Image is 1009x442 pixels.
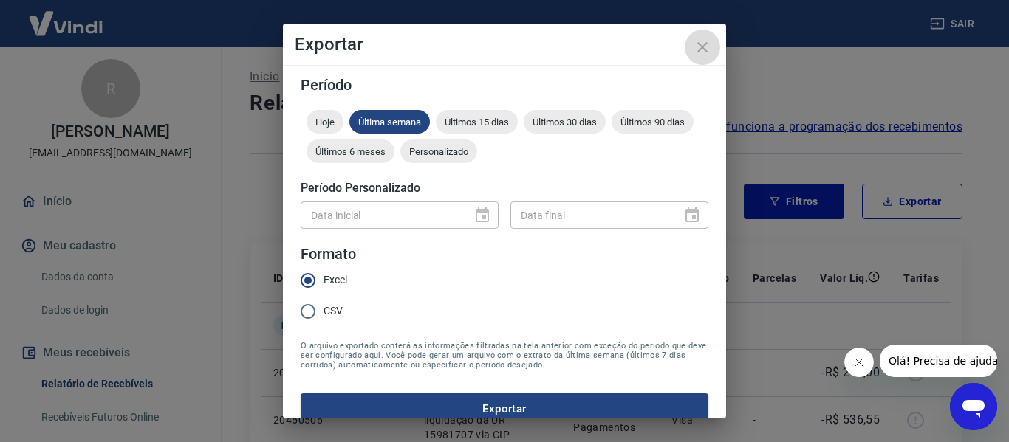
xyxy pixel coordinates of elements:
span: O arquivo exportado conterá as informações filtradas na tela anterior com exceção do período que ... [301,341,708,370]
div: Última semana [349,110,430,134]
h4: Exportar [295,35,714,53]
input: DD/MM/YYYY [301,201,462,229]
div: Últimos 30 dias [524,110,606,134]
span: Últimos 30 dias [524,117,606,128]
span: Olá! Precisa de ajuda? [9,10,124,22]
span: Últimos 15 dias [436,117,518,128]
input: DD/MM/YYYY [510,201,671,229]
h5: Período Personalizado [301,181,708,196]
iframe: Mensagem da empresa [880,345,997,377]
div: Personalizado [400,139,477,163]
h5: Período [301,77,708,92]
span: CSV [324,303,343,319]
span: Personalizado [400,146,477,157]
span: Excel [324,272,347,288]
button: close [685,30,720,65]
iframe: Botão para abrir a janela de mensagens [950,383,997,430]
div: Últimos 15 dias [436,110,518,134]
div: Últimos 6 meses [307,139,394,163]
span: Últimos 6 meses [307,146,394,157]
iframe: Fechar mensagem [844,348,874,377]
legend: Formato [301,244,356,265]
div: Hoje [307,110,343,134]
button: Exportar [301,393,708,424]
span: Últimos 90 dias [612,117,694,128]
div: Últimos 90 dias [612,110,694,134]
span: Última semana [349,117,430,128]
span: Hoje [307,117,343,128]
